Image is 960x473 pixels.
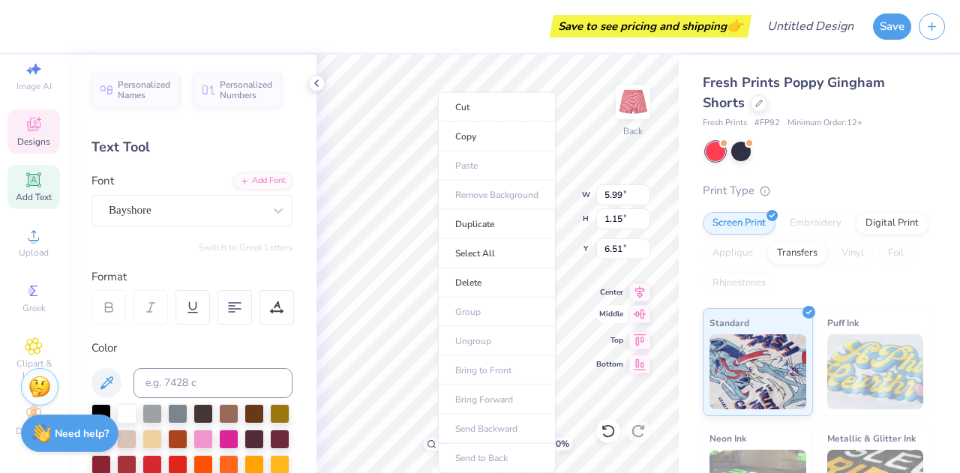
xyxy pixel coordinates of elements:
[545,437,569,451] span: 100 %
[767,242,827,265] div: Transfers
[856,212,928,235] div: Digital Print
[827,334,924,409] img: Puff Ink
[91,137,292,157] div: Text Tool
[596,335,623,346] span: Top
[220,79,273,100] span: Personalized Numbers
[727,16,743,34] span: 👉
[873,13,911,40] button: Save
[754,117,780,130] span: # FP92
[780,212,851,235] div: Embroidery
[91,268,294,286] div: Format
[596,359,623,370] span: Bottom
[878,242,913,265] div: Foil
[703,212,775,235] div: Screen Print
[755,11,865,41] input: Untitled Design
[199,241,292,253] button: Switch to Greek Letters
[596,309,623,319] span: Middle
[703,73,885,112] span: Fresh Prints Poppy Gingham Shorts
[233,172,292,190] div: Add Font
[118,79,171,100] span: Personalized Names
[703,272,775,295] div: Rhinestones
[55,427,109,441] strong: Need help?
[91,340,292,357] div: Color
[618,87,648,117] img: Back
[623,124,643,138] div: Back
[438,239,556,268] li: Select All
[438,210,556,239] li: Duplicate
[827,315,859,331] span: Puff Ink
[438,268,556,298] li: Delete
[16,191,52,203] span: Add Text
[553,15,748,37] div: Save to see pricing and shipping
[19,247,49,259] span: Upload
[596,287,623,298] span: Center
[703,117,747,130] span: Fresh Prints
[16,425,52,437] span: Decorate
[438,92,556,122] li: Cut
[709,430,746,446] span: Neon Ink
[827,430,916,446] span: Metallic & Glitter Ink
[787,117,862,130] span: Minimum Order: 12 +
[703,242,763,265] div: Applique
[22,302,46,314] span: Greek
[709,315,749,331] span: Standard
[17,136,50,148] span: Designs
[438,122,556,151] li: Copy
[91,172,114,190] label: Font
[709,334,806,409] img: Standard
[703,182,930,199] div: Print Type
[7,358,60,382] span: Clipart & logos
[16,80,52,92] span: Image AI
[133,368,292,398] input: e.g. 7428 c
[832,242,874,265] div: Vinyl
